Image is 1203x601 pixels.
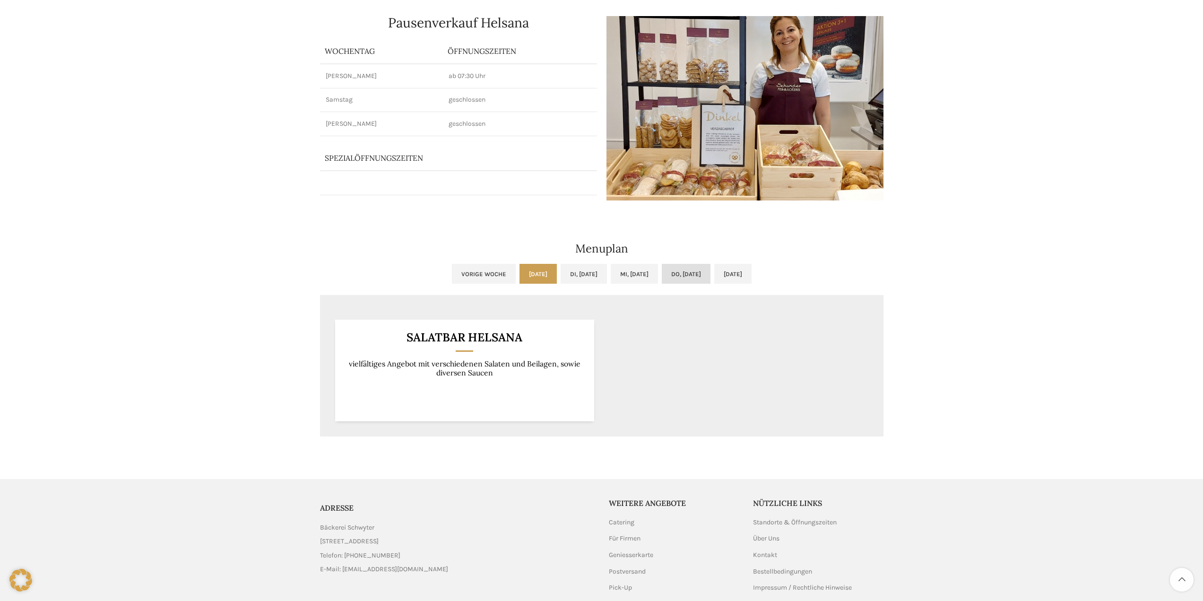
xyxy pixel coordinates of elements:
[1170,568,1194,592] a: Scroll to top button
[609,498,739,508] h5: Weitere Angebote
[561,264,607,284] a: Di, [DATE]
[753,498,883,508] h5: Nützliche Links
[753,534,780,543] a: Über Uns
[662,264,710,284] a: Do, [DATE]
[320,550,595,561] a: List item link
[609,567,647,576] a: Postversand
[609,518,635,527] a: Catering
[449,71,591,81] p: ab 07:30 Uhr
[346,331,582,343] h3: Salatbar Helsana
[609,583,633,592] a: Pick-Up
[449,95,591,105] p: geschlossen
[611,264,658,284] a: Mi, [DATE]
[714,264,752,284] a: [DATE]
[326,95,437,105] p: Samstag
[519,264,557,284] a: [DATE]
[325,46,438,56] p: Wochentag
[753,583,853,592] a: Impressum / Rechtliche Hinweise
[320,16,597,29] h1: Pausenverkauf Helsana
[320,523,374,533] span: Bäckerei Schwyter
[320,243,883,254] h2: Menuplan
[449,119,591,129] p: geschlossen
[448,46,592,56] p: ÖFFNUNGSZEITEN
[609,534,641,543] a: Für Firmen
[753,567,813,576] a: Bestellbedingungen
[325,153,544,163] p: Spezialöffnungszeiten
[320,536,379,547] span: [STREET_ADDRESS]
[609,550,654,560] a: Geniesserkarte
[346,359,582,378] p: vielfältiges Angebot mit verschiedenen Salaten und Beilagen, sowie diversen Saucen
[320,564,595,575] a: List item link
[326,119,437,129] p: [PERSON_NAME]
[452,264,516,284] a: Vorige Woche
[753,550,778,560] a: Kontakt
[320,503,354,513] span: ADRESSE
[326,71,437,81] p: [PERSON_NAME]
[753,518,838,527] a: Standorte & Öffnungszeiten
